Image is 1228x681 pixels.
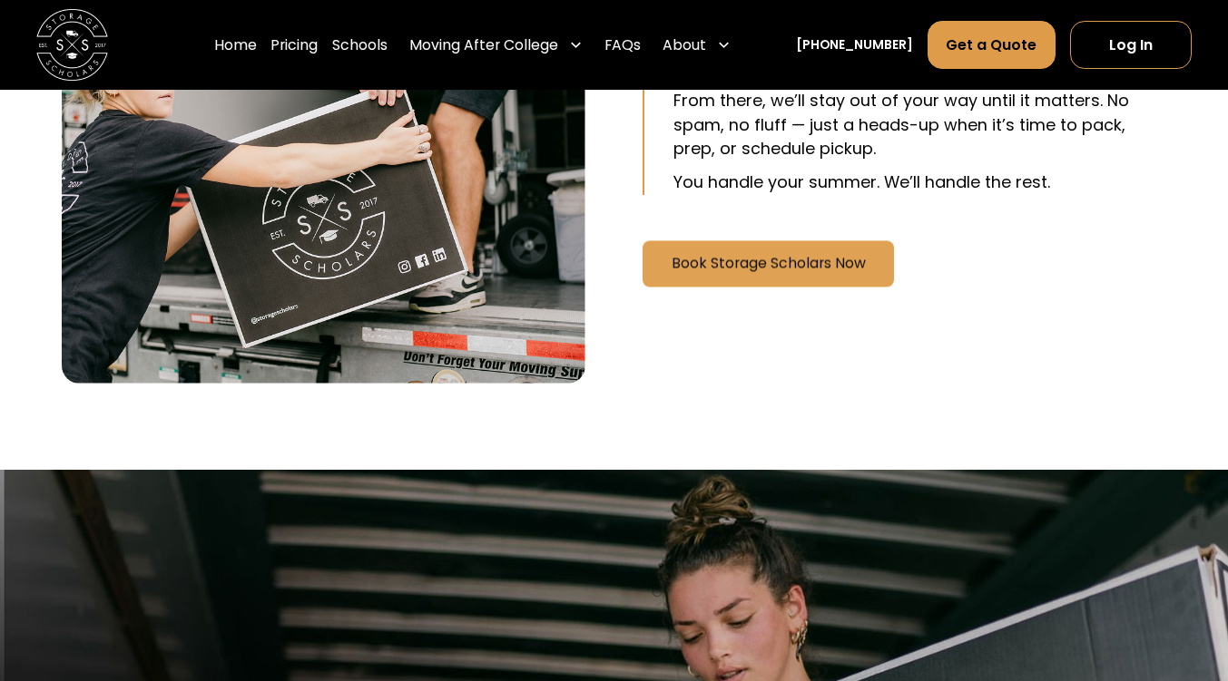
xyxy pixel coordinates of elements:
[332,20,388,70] a: Schools
[655,20,738,70] div: About
[214,20,257,70] a: Home
[673,89,1167,161] p: From there, we’ll stay out of your way until it matters. No spam, no fluff — just a heads-up when...
[402,20,590,70] div: Moving After College
[409,34,558,56] div: Moving After College
[604,20,641,70] a: FAQs
[928,21,1056,69] a: Get a Quote
[36,9,108,81] a: home
[270,20,318,70] a: Pricing
[663,34,706,56] div: About
[36,9,108,81] img: Storage Scholars main logo
[796,35,913,54] a: [PHONE_NUMBER]
[1070,21,1192,69] a: Log In
[673,170,1167,195] p: You handle your summer. We’ll handle the rest.
[643,241,894,287] a: Book Storage Scholars Now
